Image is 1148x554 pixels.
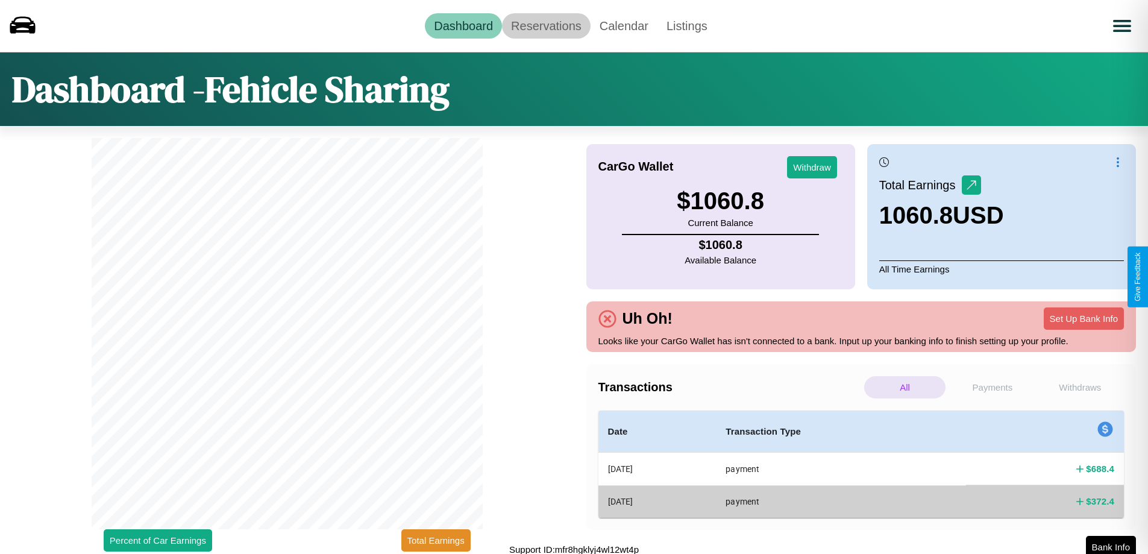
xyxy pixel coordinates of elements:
[864,376,946,398] p: All
[598,453,717,486] th: [DATE]
[716,453,966,486] th: payment
[1134,253,1142,301] div: Give Feedback
[879,202,1004,229] h3: 1060.8 USD
[104,529,212,552] button: Percent of Car Earnings
[401,529,471,552] button: Total Earnings
[598,160,674,174] h4: CarGo Wallet
[879,260,1124,277] p: All Time Earnings
[677,215,764,231] p: Current Balance
[1044,307,1124,330] button: Set Up Bank Info
[598,380,861,394] h4: Transactions
[502,13,591,39] a: Reservations
[12,65,450,114] h1: Dashboard - Fehicle Sharing
[598,411,1124,518] table: simple table
[616,310,679,327] h4: Uh Oh!
[598,333,1124,349] p: Looks like your CarGo Wallet has isn't connected to a bank. Input up your banking info to finish ...
[1086,462,1114,475] h4: $ 688.4
[608,424,707,439] h4: Date
[425,13,502,39] a: Dashboard
[685,252,756,268] p: Available Balance
[598,485,717,517] th: [DATE]
[879,174,962,196] p: Total Earnings
[716,485,966,517] th: payment
[677,187,764,215] h3: $ 1060.8
[591,13,657,39] a: Calendar
[1040,376,1121,398] p: Withdraws
[787,156,837,178] button: Withdraw
[657,13,717,39] a: Listings
[685,238,756,252] h4: $ 1060.8
[726,424,956,439] h4: Transaction Type
[952,376,1033,398] p: Payments
[1105,9,1139,43] button: Open menu
[1086,495,1114,508] h4: $ 372.4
